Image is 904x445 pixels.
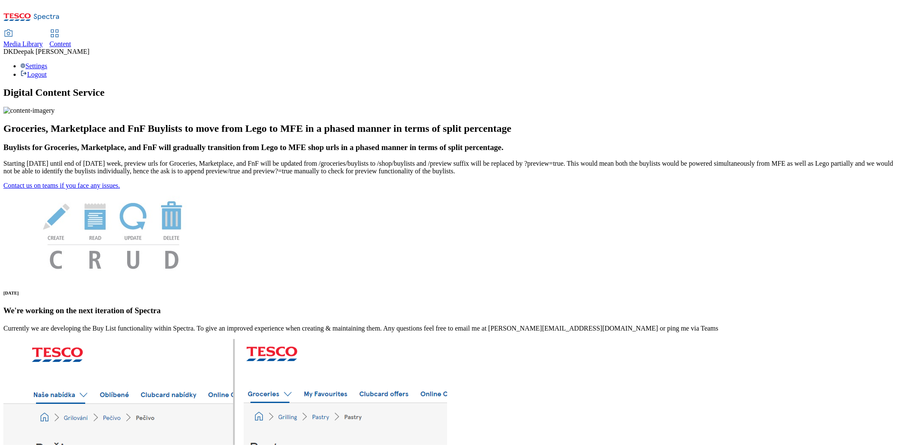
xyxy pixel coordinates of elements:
[3,189,224,278] img: News Image
[3,123,901,134] h2: Groceries, Marketplace and FnF Buylists to move from Lego to MFE in a phased manner in terms of s...
[3,143,901,152] h3: Buylists for Groceries, Marketplace, and FnF will gradually transition from Lego to MFE shop urls...
[3,107,55,114] img: content-imagery
[3,306,901,315] h3: We're working on the next iteration of Spectra
[20,71,47,78] a: Logout
[3,30,43,48] a: Media Library
[3,290,901,295] h6: [DATE]
[3,160,901,175] p: Starting [DATE] until end of [DATE] week, preview urls for Groceries, Marketplace, and FnF will b...
[3,87,901,98] h1: Digital Content Service
[13,48,89,55] span: Deepak [PERSON_NAME]
[50,30,71,48] a: Content
[3,182,120,189] a: Contact us on teams if you face any issues.
[3,40,43,47] span: Media Library
[3,325,901,332] p: Currently we are developing the Buy List functionality within Spectra. To give an improved experi...
[3,48,13,55] span: DK
[50,40,71,47] span: Content
[20,62,47,70] a: Settings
